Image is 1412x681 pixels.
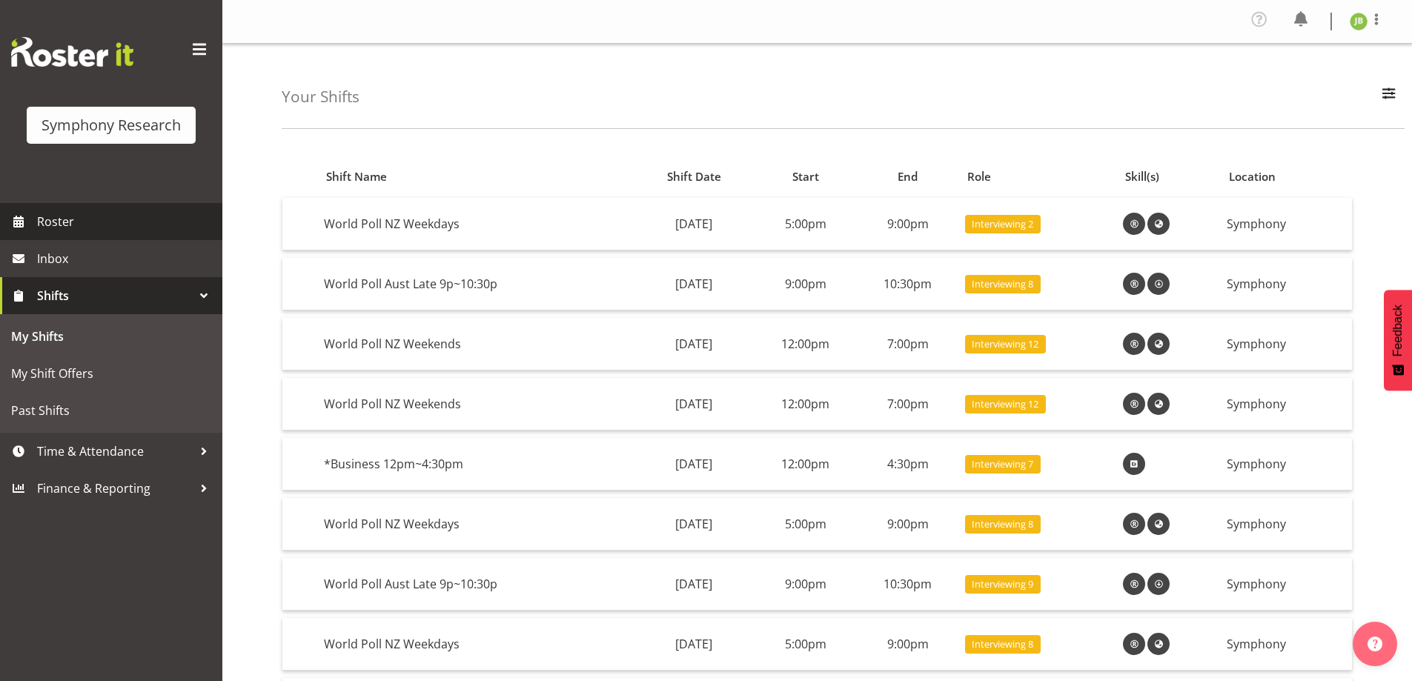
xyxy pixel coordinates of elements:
[972,277,1033,291] span: Interviewing 8
[1350,13,1368,30] img: jonathan-braddock11609.jpg
[634,378,755,431] td: [DATE]
[1221,198,1352,250] td: Symphony
[1221,258,1352,310] td: Symphony
[4,355,219,392] a: My Shift Offers
[1125,168,1212,185] div: Skill(s)
[1368,637,1382,651] img: help-xxl-2.png
[318,378,634,431] td: World Poll NZ Weekends
[755,618,857,671] td: 5:00pm
[318,198,634,250] td: World Poll NZ Weekdays
[4,392,219,429] a: Past Shifts
[1221,438,1352,491] td: Symphony
[282,88,359,105] h4: Your Shifts
[318,618,634,671] td: World Poll NZ Weekdays
[11,399,211,422] span: Past Shifts
[642,168,746,185] div: Shift Date
[755,378,857,431] td: 12:00pm
[857,558,959,611] td: 10:30pm
[37,440,193,462] span: Time & Attendance
[857,438,959,491] td: 4:30pm
[4,318,219,355] a: My Shifts
[1221,318,1352,371] td: Symphony
[972,517,1033,531] span: Interviewing 8
[972,397,1038,411] span: Interviewing 12
[634,618,755,671] td: [DATE]
[972,457,1033,471] span: Interviewing 7
[318,258,634,310] td: World Poll Aust Late 9p~10:30p
[1221,558,1352,611] td: Symphony
[1229,168,1343,185] div: Location
[1373,81,1405,113] button: Filter Employees
[857,258,959,310] td: 10:30pm
[634,198,755,250] td: [DATE]
[318,558,634,611] td: World Poll Aust Late 9p~10:30p
[37,477,193,499] span: Finance & Reporting
[1221,498,1352,551] td: Symphony
[1221,378,1352,431] td: Symphony
[972,577,1033,591] span: Interviewing 9
[967,168,1109,185] div: Role
[857,378,959,431] td: 7:00pm
[857,198,959,250] td: 9:00pm
[755,438,857,491] td: 12:00pm
[37,285,193,307] span: Shifts
[318,498,634,551] td: World Poll NZ Weekdays
[972,637,1033,651] span: Interviewing 8
[634,438,755,491] td: [DATE]
[1221,618,1352,671] td: Symphony
[755,198,857,250] td: 5:00pm
[857,318,959,371] td: 7:00pm
[1384,290,1412,391] button: Feedback - Show survey
[755,498,857,551] td: 5:00pm
[755,318,857,371] td: 12:00pm
[11,362,211,385] span: My Shift Offers
[318,318,634,371] td: World Poll NZ Weekends
[755,558,857,611] td: 9:00pm
[972,217,1033,231] span: Interviewing 2
[11,37,133,67] img: Rosterit website logo
[318,438,634,491] td: *Business 12pm~4:30pm
[857,498,959,551] td: 9:00pm
[326,168,625,185] div: Shift Name
[1391,305,1405,356] span: Feedback
[857,618,959,671] td: 9:00pm
[634,558,755,611] td: [DATE]
[763,168,848,185] div: Start
[972,337,1038,351] span: Interviewing 12
[11,325,211,348] span: My Shifts
[755,258,857,310] td: 9:00pm
[42,114,181,136] div: Symphony Research
[865,168,950,185] div: End
[37,210,215,233] span: Roster
[37,248,215,270] span: Inbox
[634,318,755,371] td: [DATE]
[634,498,755,551] td: [DATE]
[634,258,755,310] td: [DATE]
